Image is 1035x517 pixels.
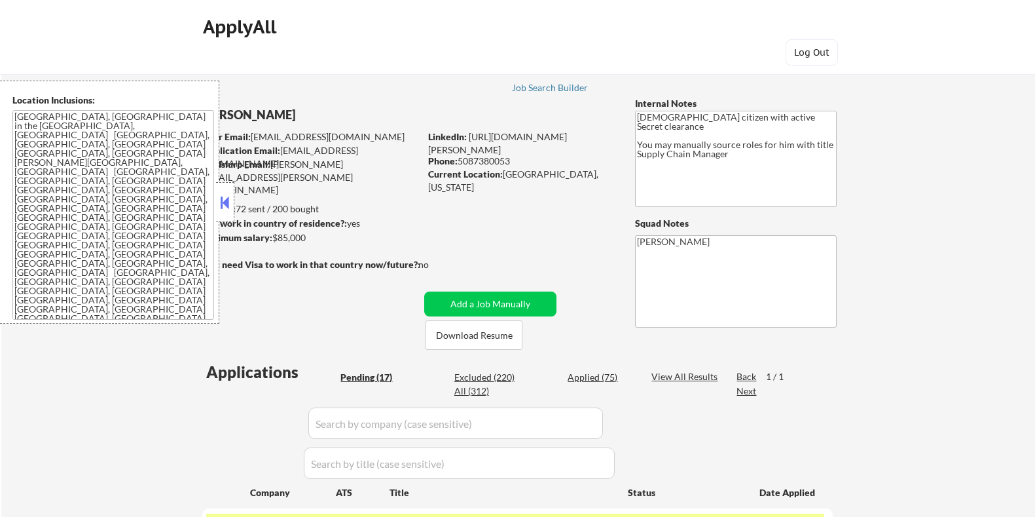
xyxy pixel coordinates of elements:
div: Squad Notes [635,217,837,230]
button: Log Out [786,39,838,66]
div: Job Search Builder [512,83,589,92]
strong: Minimum salary: [202,232,272,243]
a: [URL][DOMAIN_NAME][PERSON_NAME] [428,131,567,155]
div: 72 sent / 200 bought [202,202,420,216]
div: [EMAIL_ADDRESS][DOMAIN_NAME] [203,144,420,170]
div: Applications [206,364,336,380]
strong: Phone: [428,155,458,166]
div: All (312) [454,385,520,398]
strong: Mailslurp Email: [202,159,270,170]
strong: Will need Visa to work in that country now/future?: [202,259,420,270]
button: Download Resume [426,320,522,350]
a: Job Search Builder [512,83,589,96]
div: Internal Notes [635,97,837,110]
div: Back [736,370,757,383]
div: Company [250,486,336,499]
div: $85,000 [202,231,420,244]
div: [PERSON_NAME][EMAIL_ADDRESS][PERSON_NAME][DOMAIN_NAME] [202,158,420,197]
div: ApplyAll [203,16,280,38]
input: Search by title (case sensitive) [304,448,615,479]
div: Location Inclusions: [12,94,214,107]
div: no [418,258,456,271]
strong: Application Email: [203,145,280,156]
div: yes [202,217,416,230]
div: 5087380053 [428,155,613,168]
div: Pending (17) [340,371,406,384]
div: [EMAIL_ADDRESS][DOMAIN_NAME] [203,130,420,144]
div: ATS [336,486,390,499]
input: Search by company (case sensitive) [308,408,603,439]
strong: Current Location: [428,168,503,180]
div: [GEOGRAPHIC_DATA], [US_STATE] [428,168,613,193]
div: [PERSON_NAME] [202,107,471,123]
div: View All Results [651,370,721,383]
div: Date Applied [759,486,817,499]
div: 1 / 1 [766,370,796,383]
div: Applied (75) [568,371,633,384]
div: Excluded (220) [454,371,520,384]
button: Add a Job Manually [424,292,556,316]
strong: Can work in country of residence?: [202,218,347,229]
div: Status [628,480,740,504]
strong: LinkedIn: [428,131,467,142]
div: Next [736,385,757,398]
div: Title [390,486,615,499]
